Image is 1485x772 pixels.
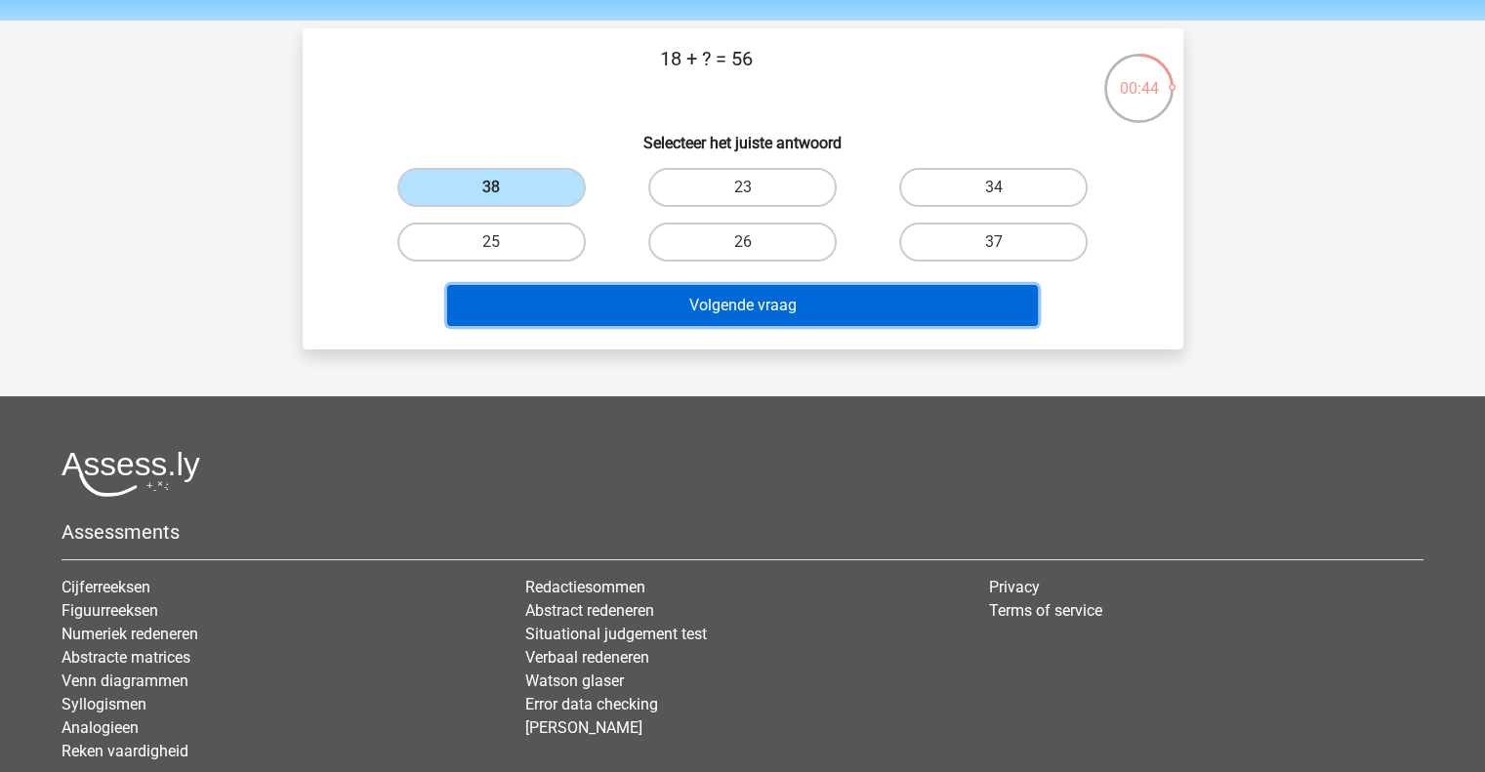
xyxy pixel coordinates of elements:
label: 37 [899,223,1088,262]
a: Analogieen [62,718,139,737]
img: Assessly logo [62,451,200,497]
a: Figuurreeksen [62,601,158,620]
a: Watson glaser [525,671,624,690]
a: Abstracte matrices [62,648,190,667]
a: Numeriek redeneren [62,625,198,643]
a: Cijferreeksen [62,578,150,596]
button: Volgende vraag [447,285,1038,326]
p: 18 + ? = 56 [334,44,1079,102]
label: 38 [397,168,586,207]
a: Privacy [989,578,1040,596]
a: Error data checking [525,695,658,713]
a: Redactiesommen [525,578,645,596]
label: 26 [648,223,837,262]
label: 34 [899,168,1088,207]
a: Terms of service [989,601,1102,620]
a: [PERSON_NAME] [525,718,642,737]
div: 00:44 [1102,52,1176,101]
a: Situational judgement test [525,625,707,643]
a: Syllogismen [62,695,146,713]
h5: Assessments [62,520,1423,544]
a: Verbaal redeneren [525,648,649,667]
a: Abstract redeneren [525,601,654,620]
label: 23 [648,168,837,207]
h6: Selecteer het juiste antwoord [334,118,1152,152]
label: 25 [397,223,586,262]
a: Reken vaardigheid [62,742,188,760]
a: Venn diagrammen [62,671,188,690]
